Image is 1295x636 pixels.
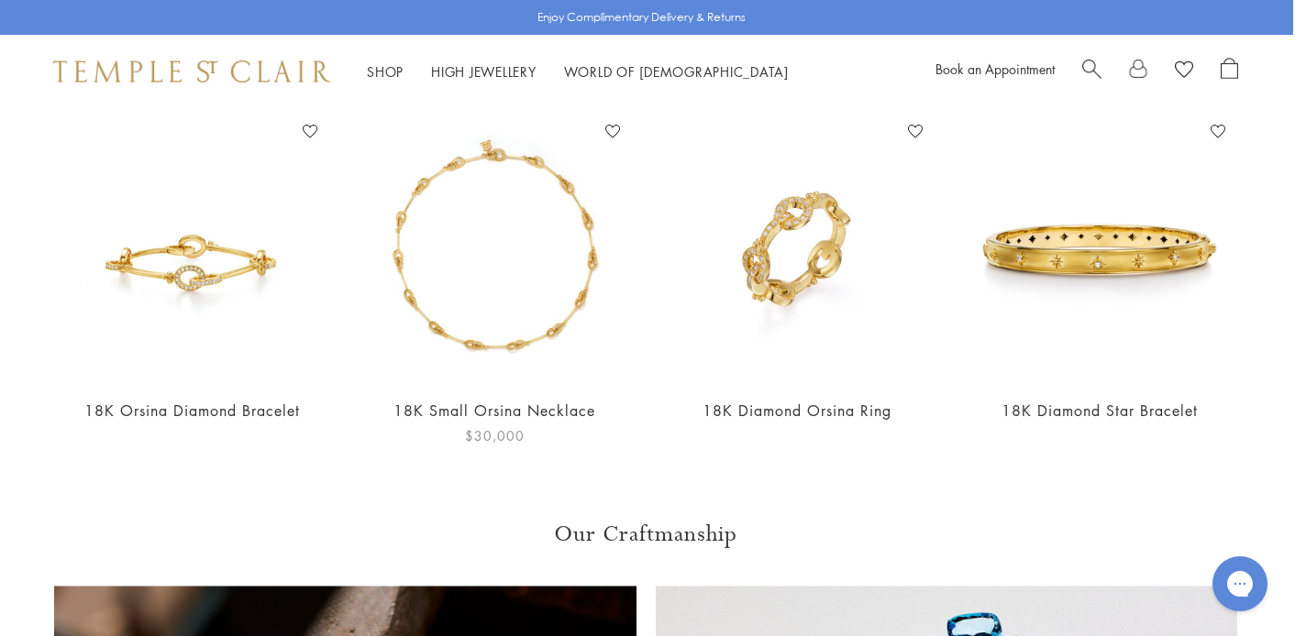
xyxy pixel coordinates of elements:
[465,425,525,446] span: $30,000
[393,400,595,421] a: 18K Small Orsina Necklace
[367,60,789,83] nav: Main navigation
[537,8,746,27] p: Enjoy Complimentary Delivery & Returns
[53,60,330,82] img: Temple St. Clair
[367,62,404,81] a: ShopShop
[431,62,537,81] a: High JewelleryHigh Jewellery
[1082,58,1101,85] a: Search
[935,60,1055,78] a: Book an Appointment
[967,116,1233,382] img: 18K Diamond Star Bracelet
[664,116,930,382] img: 18K Diamond Orsina Ring
[1221,58,1238,85] a: Open Shopping Bag
[1002,400,1198,421] a: 18K Diamond Star Bracelet
[54,520,1237,549] h3: Our Craftmanship
[1203,550,1277,618] iframe: Gorgias live chat messenger
[564,62,789,81] a: World of [DEMOGRAPHIC_DATA]World of [DEMOGRAPHIC_DATA]
[59,116,325,382] img: 18K Orsina Diamond Bracelet
[361,116,627,382] img: 18K Small Orsina Necklace
[84,400,300,421] a: 18K Orsina Diamond Bracelet
[1175,58,1193,85] a: View Wishlist
[703,400,891,421] a: 18K Diamond Orsina Ring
